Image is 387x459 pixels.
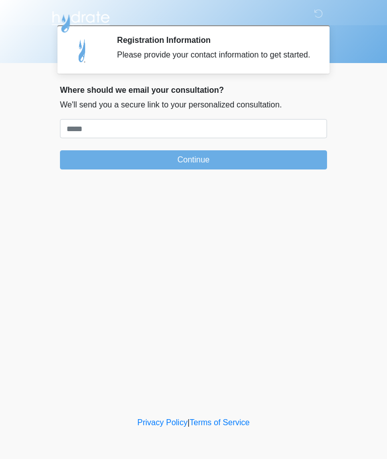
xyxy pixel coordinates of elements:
[187,418,189,427] a: |
[60,99,327,111] p: We'll send you a secure link to your personalized consultation.
[189,418,249,427] a: Terms of Service
[50,8,111,33] img: Hydrate IV Bar - Arcadia Logo
[60,85,327,95] h2: Where should we email your consultation?
[138,418,188,427] a: Privacy Policy
[117,49,312,61] div: Please provide your contact information to get started.
[68,35,98,66] img: Agent Avatar
[60,150,327,169] button: Continue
